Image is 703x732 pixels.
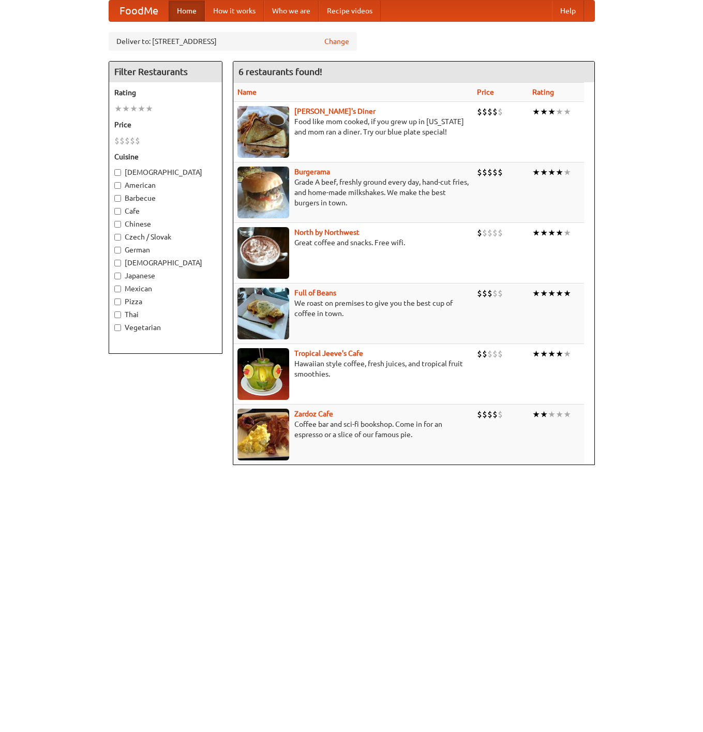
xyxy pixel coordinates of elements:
[487,348,492,360] li: $
[492,167,498,178] li: $
[487,106,492,117] li: $
[119,135,125,146] li: $
[109,32,357,51] div: Deliver to: [STREET_ADDRESS]
[294,228,360,236] b: North by Northwest
[487,227,492,238] li: $
[556,409,563,420] li: ★
[563,167,571,178] li: ★
[487,288,492,299] li: $
[477,348,482,360] li: $
[237,288,289,339] img: beans.jpg
[237,298,469,319] p: We roast on premises to give you the best cup of coffee in town.
[532,167,540,178] li: ★
[114,219,217,229] label: Chinese
[319,1,381,21] a: Recipe videos
[532,348,540,360] li: ★
[548,348,556,360] li: ★
[540,288,548,299] li: ★
[109,1,169,21] a: FoodMe
[556,288,563,299] li: ★
[237,348,289,400] img: jeeves.jpg
[548,227,556,238] li: ★
[237,409,289,460] img: zardoz.jpg
[324,36,349,47] a: Change
[548,288,556,299] li: ★
[540,167,548,178] li: ★
[482,167,487,178] li: $
[114,119,217,130] h5: Price
[114,286,121,292] input: Mexican
[556,348,563,360] li: ★
[114,87,217,98] h5: Rating
[532,88,554,96] a: Rating
[532,409,540,420] li: ★
[487,167,492,178] li: $
[498,348,503,360] li: $
[482,409,487,420] li: $
[114,311,121,318] input: Thai
[540,106,548,117] li: ★
[114,296,217,307] label: Pizza
[294,349,363,357] a: Tropical Jeeve's Cafe
[169,1,205,21] a: Home
[498,227,503,238] li: $
[294,289,336,297] a: Full of Beans
[492,106,498,117] li: $
[114,221,121,228] input: Chinese
[114,245,217,255] label: German
[238,67,322,77] ng-pluralize: 6 restaurants found!
[138,103,145,114] li: ★
[237,237,469,248] p: Great coffee and snacks. Free wifi.
[114,135,119,146] li: $
[532,227,540,238] li: ★
[205,1,264,21] a: How it works
[264,1,319,21] a: Who we are
[114,195,121,202] input: Barbecue
[563,409,571,420] li: ★
[122,103,130,114] li: ★
[237,116,469,137] p: Food like mom cooked, if you grew up in [US_STATE] and mom ran a diner. Try our blue plate special!
[294,410,333,418] b: Zardoz Cafe
[114,180,217,190] label: American
[498,167,503,178] li: $
[114,322,217,333] label: Vegetarian
[477,88,494,96] a: Price
[487,409,492,420] li: $
[114,247,121,253] input: German
[563,106,571,117] li: ★
[294,168,330,176] a: Burgerama
[532,288,540,299] li: ★
[540,409,548,420] li: ★
[130,135,135,146] li: $
[556,227,563,238] li: ★
[114,260,121,266] input: [DEMOGRAPHIC_DATA]
[477,167,482,178] li: $
[552,1,584,21] a: Help
[477,409,482,420] li: $
[114,271,217,281] label: Japanese
[540,227,548,238] li: ★
[114,309,217,320] label: Thai
[492,409,498,420] li: $
[114,324,121,331] input: Vegetarian
[114,206,217,216] label: Cafe
[114,169,121,176] input: [DEMOGRAPHIC_DATA]
[114,193,217,203] label: Barbecue
[114,283,217,294] label: Mexican
[130,103,138,114] li: ★
[135,135,140,146] li: $
[114,208,121,215] input: Cafe
[114,258,217,268] label: [DEMOGRAPHIC_DATA]
[114,234,121,241] input: Czech / Slovak
[145,103,153,114] li: ★
[492,227,498,238] li: $
[109,62,222,82] h4: Filter Restaurants
[114,103,122,114] li: ★
[294,107,376,115] a: [PERSON_NAME]'s Diner
[114,298,121,305] input: Pizza
[556,106,563,117] li: ★
[477,106,482,117] li: $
